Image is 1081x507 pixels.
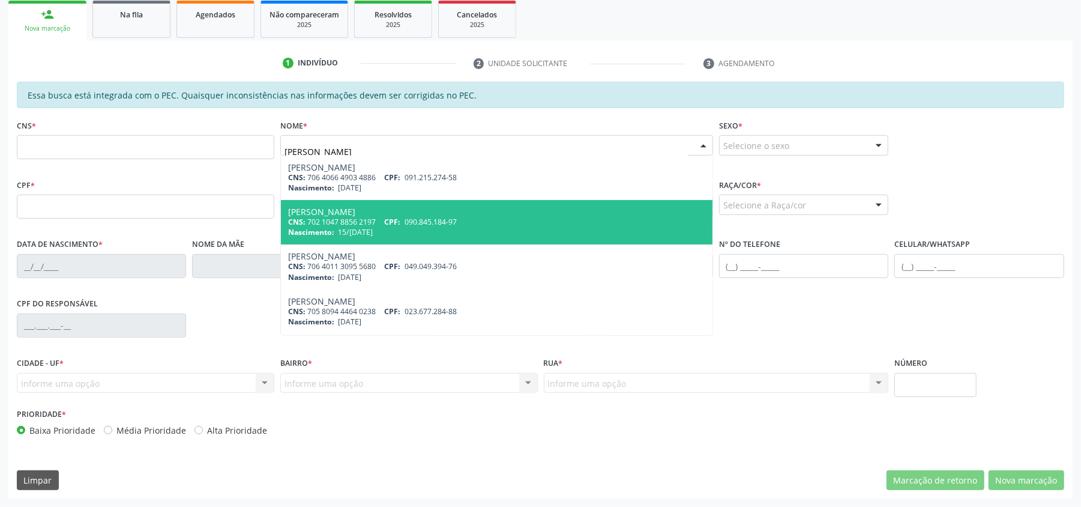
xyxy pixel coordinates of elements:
label: Data de nascimento [17,235,103,254]
label: Nº do Telefone [719,235,780,254]
label: Raça/cor [719,176,761,195]
span: CNS: [288,217,306,227]
div: [PERSON_NAME] [288,207,705,217]
span: Nascimento: [288,183,334,193]
input: ___.___.___-__ [17,314,186,338]
label: Baixa Prioridade [29,424,95,437]
span: Nascimento: [288,272,334,282]
span: CNS: [288,261,306,272]
div: 2025 [363,20,423,29]
span: Resolvidos [375,10,412,20]
span: [DATE] [338,317,361,327]
button: Nova marcação [989,470,1064,491]
span: 090.845.184-97 [405,217,457,227]
div: 705 8094 4464 0238 [288,306,705,317]
input: (__) _____-_____ [894,254,1064,278]
label: Número [894,354,927,373]
label: Média Prioridade [116,424,186,437]
span: 091.215.274-58 [405,172,457,183]
span: CPF: [384,172,400,183]
span: 15/[DATE] [338,227,373,237]
div: 1 [283,58,294,68]
button: Marcação de retorno [887,470,984,491]
div: 2025 [447,20,507,29]
span: [DATE] [338,183,361,193]
div: Indivíduo [298,58,338,68]
span: Na fila [120,10,143,20]
label: CPF do responsável [17,295,98,314]
label: Nome da mãe [192,235,244,254]
span: 023.677.284-88 [405,306,457,317]
label: Alta Prioridade [207,424,267,437]
span: [DATE] [338,272,361,282]
label: Bairro [280,354,312,373]
label: Cidade - UF [17,354,64,373]
div: [PERSON_NAME] [288,252,705,261]
span: Selecione o sexo [723,139,789,152]
label: Prioridade [17,405,66,424]
div: 702 1047 8856 2197 [288,217,705,227]
span: Nascimento: [288,317,334,327]
div: 706 4011 3095 5680 [288,261,705,272]
span: Cancelados [457,10,498,20]
div: [PERSON_NAME] [288,163,705,172]
span: CPF: [384,261,400,272]
div: Essa busca está integrada com o PEC. Quaisquer inconsistências nas informações devem ser corrigid... [17,82,1064,108]
input: __/__/____ [17,254,186,278]
label: CPF [17,176,35,195]
span: CNS: [288,172,306,183]
span: 049.049.394-76 [405,261,457,272]
input: Busque pelo nome (ou informe CNS ou CPF ao lado) [285,139,688,163]
div: 2025 [269,20,339,29]
div: [PERSON_NAME] [288,297,705,306]
span: CPF: [384,306,400,317]
span: Selecione a Raça/cor [723,199,806,211]
input: (__) _____-_____ [719,254,888,278]
div: person_add [41,8,54,21]
label: Rua [544,354,563,373]
div: Nova marcação [17,24,78,33]
span: CNS: [288,306,306,317]
div: 706 4066 4903 4886 [288,172,705,183]
span: Nascimento: [288,227,334,237]
label: Celular/WhatsApp [894,235,970,254]
label: Sexo [719,117,742,135]
span: CPF: [384,217,400,227]
span: Não compareceram [269,10,339,20]
span: Agendados [196,10,235,20]
label: Nome [280,117,307,135]
label: CNS [17,117,36,135]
